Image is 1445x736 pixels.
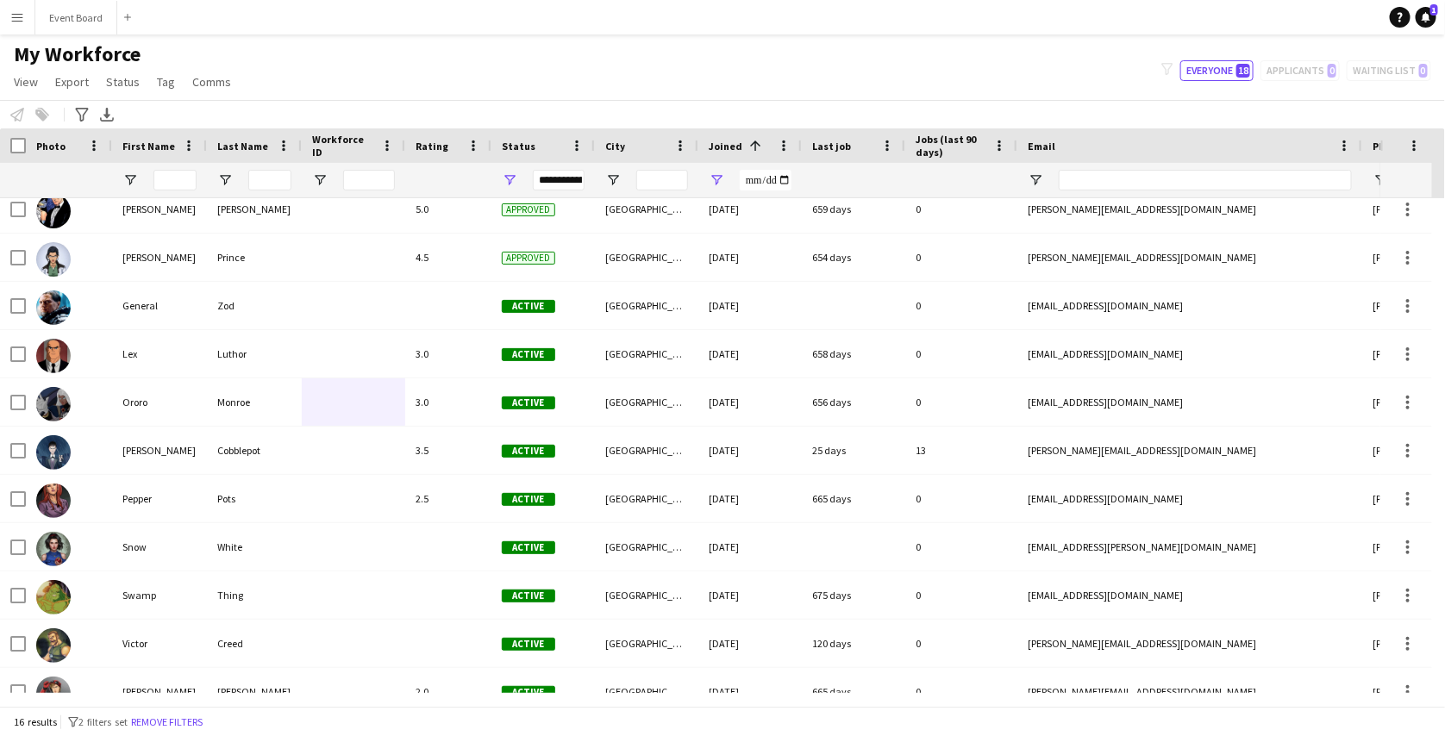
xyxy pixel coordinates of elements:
span: Workforce ID [312,133,374,159]
div: [PERSON_NAME] [112,668,207,715]
div: 0 [905,668,1017,715]
img: Wade Wilson [36,677,71,711]
div: [EMAIL_ADDRESS][DOMAIN_NAME] [1017,378,1362,426]
a: Tag [150,71,182,93]
div: 665 days [802,475,905,522]
div: 13 [905,427,1017,474]
div: [PERSON_NAME][EMAIL_ADDRESS][DOMAIN_NAME] [1017,668,1362,715]
div: [GEOGRAPHIC_DATA] [595,475,698,522]
span: 2 filters set [78,715,128,728]
button: Open Filter Menu [217,172,233,188]
div: [GEOGRAPHIC_DATA] [595,378,698,426]
a: Export [48,71,96,93]
div: Luthor [207,330,302,377]
div: 656 days [802,378,905,426]
div: 0 [905,234,1017,281]
div: 654 days [802,234,905,281]
div: [EMAIL_ADDRESS][DOMAIN_NAME] [1017,330,1362,377]
app-action-btn: Advanced filters [72,104,92,125]
span: Active [502,638,555,651]
span: Photo [36,140,66,153]
div: [GEOGRAPHIC_DATA] [595,185,698,233]
div: Prince [207,234,302,281]
div: 120 days [802,620,905,667]
input: First Name Filter Input [153,170,197,190]
div: 25 days [802,427,905,474]
div: Ororo [112,378,207,426]
span: Active [502,300,555,313]
iframe: Chat Widget [1059,43,1445,736]
span: 1 [1430,4,1438,16]
div: [EMAIL_ADDRESS][DOMAIN_NAME] [1017,475,1362,522]
div: [GEOGRAPHIC_DATA] [595,427,698,474]
span: First Name [122,140,175,153]
img: Swamp Thing [36,580,71,614]
span: Email [1028,140,1055,153]
img: Bruce Wayne [36,194,71,228]
div: [PERSON_NAME] [207,668,302,715]
span: Tag [157,74,175,90]
span: City [605,140,625,153]
div: 658 days [802,330,905,377]
div: [PERSON_NAME] [112,185,207,233]
img: Pepper Pots [36,483,71,518]
img: Diana Prince [36,242,71,277]
button: Open Filter Menu [312,172,328,188]
span: Active [502,445,555,458]
img: Lex Luthor [36,339,71,373]
img: General Zod [36,290,71,325]
div: [DATE] [698,185,802,233]
img: Ororo Monroe [36,387,71,421]
a: View [7,71,45,93]
button: Open Filter Menu [122,172,138,188]
div: Swamp [112,571,207,619]
span: Last job [812,140,851,153]
div: Snow [112,523,207,571]
div: [GEOGRAPHIC_DATA] [595,620,698,667]
div: [GEOGRAPHIC_DATA] [595,668,698,715]
div: [PERSON_NAME] [112,427,207,474]
div: 0 [905,571,1017,619]
span: Joined [709,140,742,153]
div: 659 days [802,185,905,233]
img: Snow White [36,532,71,566]
input: City Filter Input [636,170,688,190]
div: [DATE] [698,378,802,426]
div: [GEOGRAPHIC_DATA] [595,523,698,571]
span: Comms [192,74,231,90]
button: Open Filter Menu [1028,172,1043,188]
div: [DATE] [698,427,802,474]
div: Victor [112,620,207,667]
span: Active [502,541,555,554]
span: Jobs (last 90 days) [916,133,986,159]
div: General [112,282,207,329]
div: Pots [207,475,302,522]
a: 1 [1416,7,1436,28]
span: Approved [502,203,555,216]
div: 0 [905,523,1017,571]
img: Victor Creed [36,628,71,663]
div: 675 days [802,571,905,619]
div: [DATE] [698,620,802,667]
div: 2.5 [405,475,491,522]
div: [GEOGRAPHIC_DATA] [595,330,698,377]
input: Workforce ID Filter Input [343,170,395,190]
div: [DATE] [698,668,802,715]
div: Pepper [112,475,207,522]
div: [DATE] [698,571,802,619]
div: [DATE] [698,234,802,281]
div: 0 [905,378,1017,426]
div: 3.0 [405,378,491,426]
span: Last Name [217,140,268,153]
div: 2.0 [405,668,491,715]
div: Creed [207,620,302,667]
span: Export [55,74,89,90]
div: 3.5 [405,427,491,474]
div: [EMAIL_ADDRESS][PERSON_NAME][DOMAIN_NAME] [1017,523,1362,571]
div: [GEOGRAPHIC_DATA] [595,234,698,281]
span: Active [502,686,555,699]
span: Status [502,140,535,153]
div: 0 [905,330,1017,377]
div: [DATE] [698,475,802,522]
